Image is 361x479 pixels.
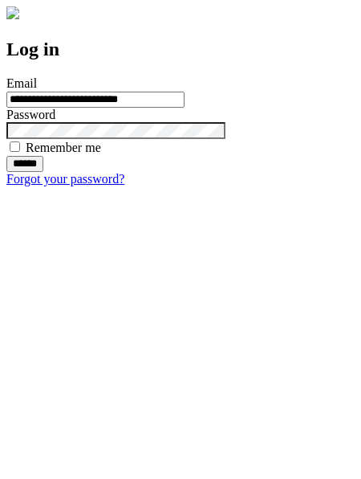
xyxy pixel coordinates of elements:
label: Remember me [26,141,101,154]
img: logo-4e3dc11c47720685a147b03b5a06dd966a58ff35d612b21f08c02c0306f2b779.png [6,6,19,19]
label: Email [6,76,37,90]
a: Forgot your password? [6,172,124,186]
h2: Log in [6,39,355,60]
label: Password [6,108,55,121]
